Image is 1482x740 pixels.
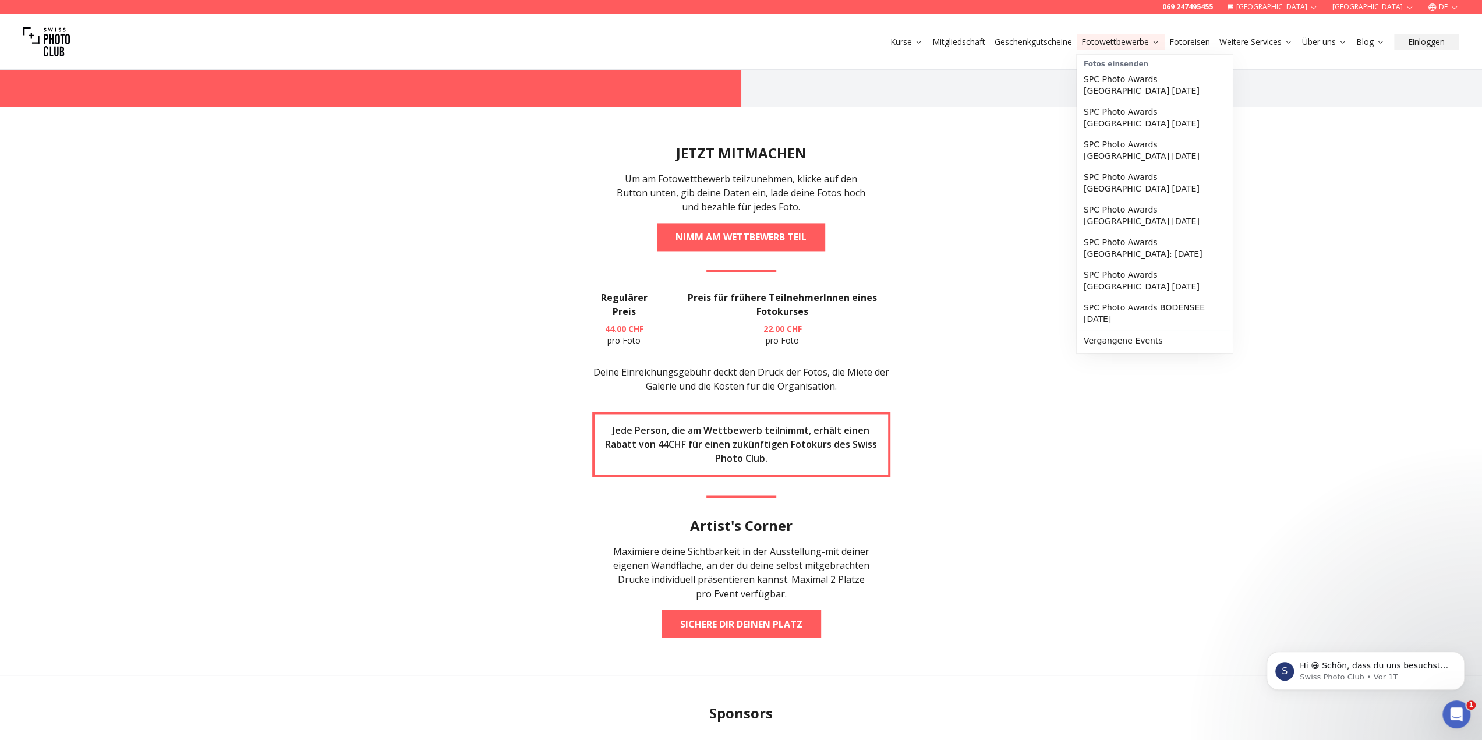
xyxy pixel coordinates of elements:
[1394,34,1459,50] button: Einloggen
[1079,297,1230,330] a: SPC Photo Awards BODENSEE [DATE]
[1356,36,1385,48] a: Blog
[1079,57,1230,69] div: Fotos einsenden
[1079,69,1230,101] a: SPC Photo Awards [GEOGRAPHIC_DATA] [DATE]
[604,323,625,334] span: 44.00
[604,423,879,465] p: Jede Person, die am Wettbewerb teilnimmt, erhält einen Rabatt von 44CHF für einen zukünftigen Fot...
[886,34,928,50] button: Kurse
[1162,2,1213,12] a: 069 247495455
[1079,167,1230,199] a: SPC Photo Awards [GEOGRAPHIC_DATA] [DATE]
[990,34,1077,50] button: Geschenkgutscheine
[592,291,656,318] h3: Regulärer Preis
[1077,34,1165,50] button: Fotowettbewerbe
[662,610,821,638] a: Sichere dir deinen Platz
[657,223,825,251] a: NIMM AM WETTBEWERB TEIL
[1352,34,1389,50] button: Blog
[611,544,872,600] div: Maximiere deine Sichtbarkeit in der Ausstellung-mit deiner eigenen Wandfläche, an der du deine se...
[890,36,923,48] a: Kurse
[1079,134,1230,167] a: SPC Photo Awards [GEOGRAPHIC_DATA] [DATE]
[1442,700,1470,728] iframe: Intercom live chat
[593,366,889,392] span: Deine Einreichungsgebühr deckt den Druck der Fotos, die Miete der Galerie und die Kosten für die ...
[674,291,890,318] h3: Preis für frühere TeilnehmerInnen eines Fotokurses
[1219,36,1293,48] a: Weitere Services
[1165,34,1215,50] button: Fotoreisen
[628,323,643,334] span: CHF
[763,323,801,334] b: 22.00 CHF
[1215,34,1297,50] button: Weitere Services
[611,172,872,214] p: Um am Fotowettbewerb teilzunehmen, klicke auf den Button unten, gib deine Daten ein, lade deine F...
[995,36,1072,48] a: Geschenkgutscheine
[1297,34,1352,50] button: Über uns
[1466,700,1476,710] span: 1
[676,144,807,162] h2: JETZT MITMACHEN
[1079,264,1230,297] a: SPC Photo Awards [GEOGRAPHIC_DATA] [DATE]
[674,323,890,346] p: pro Foto
[1079,101,1230,134] a: SPC Photo Awards [GEOGRAPHIC_DATA] [DATE]
[592,323,656,346] p: pro Foto
[1079,199,1230,232] a: SPC Photo Awards [GEOGRAPHIC_DATA] [DATE]
[1249,627,1482,709] iframe: Intercom notifications Nachricht
[690,516,793,535] h2: Artist's Corner
[1302,36,1347,48] a: Über uns
[709,703,773,722] h2: Sponsors
[23,19,70,65] img: Swiss photo club
[932,36,985,48] a: Mitgliedschaft
[1079,232,1230,264] a: SPC Photo Awards [GEOGRAPHIC_DATA]: [DATE]
[928,34,990,50] button: Mitgliedschaft
[1079,330,1230,351] a: Vergangene Events
[1081,36,1160,48] a: Fotowettbewerbe
[1169,36,1210,48] a: Fotoreisen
